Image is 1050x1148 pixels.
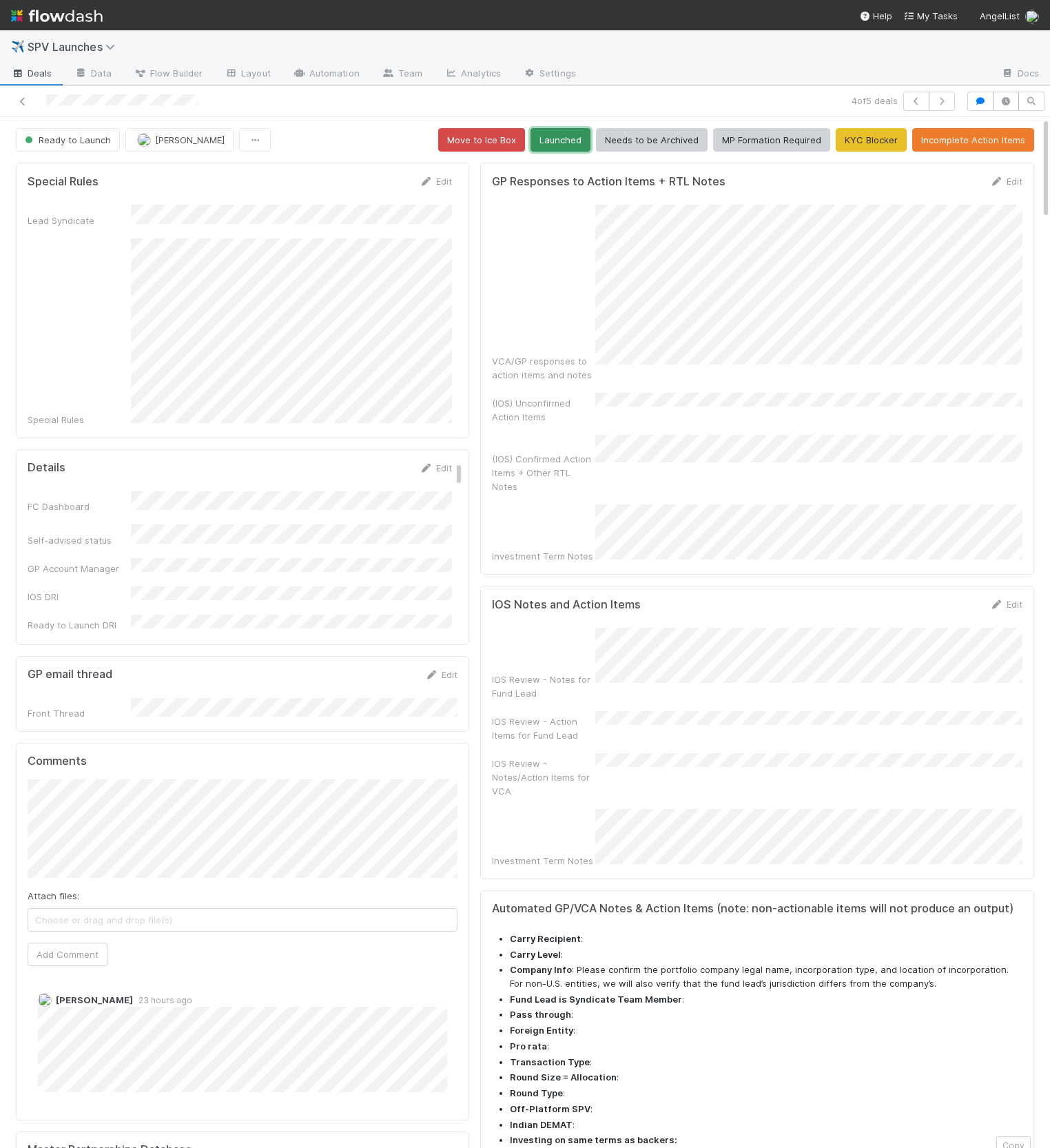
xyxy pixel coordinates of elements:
[133,995,192,1005] span: 23 hours ago
[510,1025,573,1036] strong: Foreign Entity
[28,706,131,720] div: Front Thread
[134,66,203,80] span: Flow Builder
[980,10,1020,21] span: AngelList
[531,128,590,152] button: Launched
[492,715,595,742] div: IOS Review - Action Items for Fund Lead
[510,1041,547,1052] strong: Pro rata
[11,66,52,80] span: Deals
[510,1134,677,1145] strong: Investing on same terms as backers:
[510,994,682,1005] strong: Fund Lead is Syndicate Team Member
[492,757,595,798] div: IOS Review - Notes/Action Items for VCA
[28,590,131,604] div: IOS DRI
[510,933,581,944] strong: Carry Recipient
[596,128,708,152] button: Needs to be Archived
[155,134,225,145] span: [PERSON_NAME]
[123,63,214,85] a: Flow Builder
[512,63,587,85] a: Settings
[28,214,131,227] div: Lead Syndicate
[214,63,282,85] a: Layout
[492,549,595,563] div: Investment Term Notes
[492,673,595,700] div: IOS Review - Notes for Fund Lead
[903,10,958,21] span: My Tasks
[492,175,725,189] h5: GP Responses to Action Items + RTL Notes
[510,949,561,960] strong: Carry Level
[11,41,25,52] span: ✈️
[990,599,1022,610] a: Edit
[28,909,457,931] span: Choose or drag and drop file(s)
[56,994,133,1005] span: [PERSON_NAME]
[912,128,1034,152] button: Incomplete Action Items
[28,668,112,681] h5: GP email thread
[492,452,595,493] div: (IOS) Confirmed Action Items + Other RTL Notes
[28,889,79,903] label: Attach files:
[492,598,641,612] h5: IOS Notes and Action Items
[492,354,595,382] div: VCA/GP responses to action items and notes
[420,176,452,187] a: Edit
[28,618,131,632] div: Ready to Launch DRI
[28,500,131,513] div: FC Dashboard
[63,63,123,85] a: Data
[510,963,1022,990] li: : Please confirm the portfolio company legal name, incorporation type, and location of incorporat...
[28,413,131,427] div: Special Rules
[510,1087,1022,1100] li: :
[22,134,111,145] span: Ready to Launch
[28,40,122,54] span: SPV Launches
[28,755,457,768] h5: Comments
[125,128,234,152] button: [PERSON_NAME]
[28,533,131,547] div: Self-advised status
[852,94,898,107] span: 4 of 5 deals
[510,1103,1022,1116] li: :
[510,1087,563,1098] strong: Round Type
[282,63,371,85] a: Automation
[990,63,1050,85] a: Docs
[425,669,457,680] a: Edit
[510,1072,617,1083] strong: Round Size = Allocation
[137,133,151,147] img: avatar_04f2f553-352a-453f-b9fb-c6074dc60769.png
[420,462,452,473] a: Edit
[859,9,892,23] div: Help
[38,993,52,1007] img: avatar_6daca87a-2c2e-4848-8ddb-62067031c24f.png
[28,943,107,966] button: Add Comment
[510,1040,1022,1054] li: :
[1025,10,1039,23] img: avatar_04f2f553-352a-453f-b9fb-c6074dc60769.png
[510,993,1022,1007] li: :
[510,1103,590,1114] strong: Off-Platform SPV
[28,175,99,189] h5: Special Rules
[492,396,595,424] div: (IOS) Unconfirmed Action Items
[28,461,65,475] h5: Details
[990,176,1022,187] a: Edit
[510,1056,1022,1069] li: :
[713,128,830,152] button: MP Formation Required
[510,1024,1022,1038] li: :
[510,1119,573,1130] strong: Indian DEMAT
[510,932,1022,946] li: :
[371,63,433,85] a: Team
[510,964,572,975] strong: Company Info
[510,948,1022,962] li: :
[492,902,1022,916] h5: Automated GP/VCA Notes & Action Items (note: non-actionable items will not produce an output)
[510,1056,590,1067] strong: Transaction Type
[836,128,907,152] button: KYC Blocker
[510,1071,1022,1085] li: :
[510,1118,1022,1132] li: :
[438,128,525,152] button: Move to Ice Box
[11,4,103,28] img: logo-inverted-e16ddd16eac7371096b0.svg
[903,9,958,23] a: My Tasks
[510,1008,1022,1022] li: :
[433,63,512,85] a: Analytics
[492,854,595,868] div: Investment Term Notes
[16,128,120,152] button: Ready to Launch
[28,562,131,575] div: GP Account Manager
[510,1009,571,1020] strong: Pass through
